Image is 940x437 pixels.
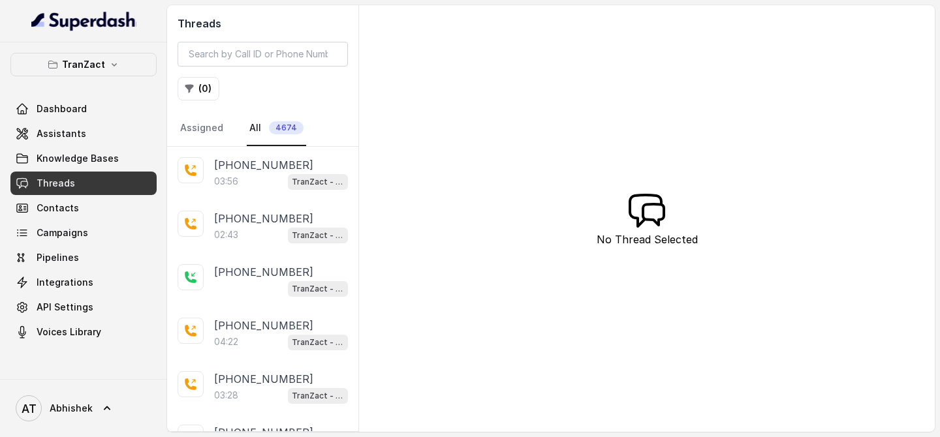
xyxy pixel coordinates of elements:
button: TranZact [10,53,157,76]
span: Integrations [37,276,93,289]
p: TranZact - Outbound Call Assistant [292,389,344,402]
a: Abhishek [10,390,157,427]
a: Voices Library [10,320,157,344]
a: Knowledge Bases [10,147,157,170]
button: (0) [178,77,219,100]
p: [PHONE_NUMBER] [214,318,313,333]
a: Integrations [10,271,157,294]
h2: Threads [178,16,348,31]
input: Search by Call ID or Phone Number [178,42,348,67]
img: light.svg [31,10,136,31]
p: 03:28 [214,389,238,402]
text: AT [22,402,37,415]
a: Assigned [178,111,226,146]
p: [PHONE_NUMBER] [214,371,313,387]
a: Threads [10,172,157,195]
p: TranZact - Outbound Call Assistant [292,175,344,188]
a: All4674 [247,111,306,146]
span: Voices Library [37,325,101,339]
p: 04:22 [214,335,238,348]
p: [PHONE_NUMBER] [214,264,313,280]
p: [PHONE_NUMBER] [214,211,313,226]
span: Campaigns [37,226,88,239]
span: API Settings [37,301,93,314]
p: TranZact - Outbound Call Assistant [292,229,344,242]
a: Dashboard [10,97,157,121]
span: Assistants [37,127,86,140]
span: Contacts [37,202,79,215]
p: [PHONE_NUMBER] [214,157,313,173]
span: 4674 [269,121,304,134]
a: Assistants [10,122,157,145]
p: TranZact - Outbound Call Assistant [292,282,344,295]
a: Pipelines [10,246,157,269]
span: Threads [37,177,75,190]
span: Dashboard [37,102,87,115]
a: API Settings [10,295,157,319]
a: Campaigns [10,221,157,245]
p: TranZact - Outbound Call Assistant [292,336,344,349]
p: 02:43 [214,228,238,241]
p: TranZact [62,57,105,72]
span: Pipelines [37,251,79,264]
p: 03:56 [214,175,238,188]
p: No Thread Selected [597,232,698,247]
span: Knowledge Bases [37,152,119,165]
nav: Tabs [178,111,348,146]
span: Abhishek [50,402,93,415]
a: Contacts [10,196,157,220]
